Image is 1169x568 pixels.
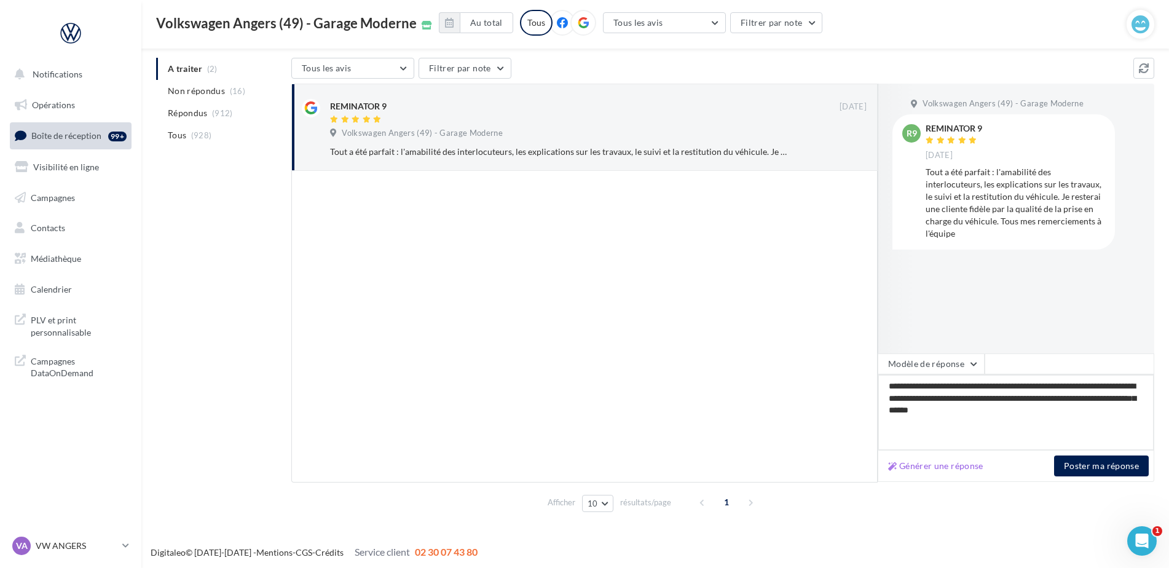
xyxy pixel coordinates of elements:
[520,10,553,36] div: Tous
[156,17,417,30] span: Volkswagen Angers (49) - Garage Moderne
[926,166,1105,240] div: Tout a été parfait : l'amabilité des interlocuteurs, les explications sur les travaux, le suivi e...
[31,312,127,338] span: PLV et print personnalisable
[31,192,75,202] span: Campagnes
[31,284,72,294] span: Calendrier
[7,215,134,241] a: Contacts
[31,353,127,379] span: Campagnes DataOnDemand
[31,130,101,141] span: Boîte de réception
[355,546,410,558] span: Service client
[330,146,787,158] div: Tout a été parfait : l'amabilité des interlocuteurs, les explications sur les travaux, le suivi e...
[582,495,613,512] button: 10
[330,100,387,112] div: REMINATOR 9
[1127,526,1157,556] iframe: Intercom live chat
[548,497,575,508] span: Afficher
[603,12,726,33] button: Tous les avis
[296,547,312,558] a: CGS
[168,107,208,119] span: Répondus
[419,58,511,79] button: Filtrer par note
[878,353,985,374] button: Modèle de réponse
[33,162,99,172] span: Visibilité en ligne
[7,246,134,272] a: Médiathèque
[33,69,82,79] span: Notifications
[151,547,186,558] a: Digitaleo
[717,492,736,512] span: 1
[7,154,134,180] a: Visibilité en ligne
[840,101,867,112] span: [DATE]
[415,546,478,558] span: 02 30 07 43 80
[926,124,982,133] div: REMINATOR 9
[256,547,293,558] a: Mentions
[7,122,134,149] a: Boîte de réception99+
[439,12,513,33] button: Au total
[31,253,81,264] span: Médiathèque
[36,540,117,552] p: VW ANGERS
[923,98,1084,109] span: Volkswagen Angers (49) - Garage Moderne
[291,58,414,79] button: Tous les avis
[315,547,344,558] a: Crédits
[7,307,134,343] a: PLV et print personnalisable
[7,185,134,211] a: Campagnes
[7,61,129,87] button: Notifications
[7,277,134,302] a: Calendrier
[32,100,75,110] span: Opérations
[191,130,212,140] span: (928)
[168,129,186,141] span: Tous
[10,534,132,558] a: VA VW ANGERS
[7,92,134,118] a: Opérations
[108,132,127,141] div: 99+
[302,63,352,73] span: Tous les avis
[168,85,225,97] span: Non répondus
[620,497,671,508] span: résultats/page
[151,547,478,558] span: © [DATE]-[DATE] - - -
[31,223,65,233] span: Contacts
[926,150,953,161] span: [DATE]
[1054,456,1149,476] button: Poster ma réponse
[230,86,245,96] span: (16)
[883,459,988,473] button: Générer une réponse
[7,348,134,384] a: Campagnes DataOnDemand
[730,12,823,33] button: Filtrer par note
[460,12,513,33] button: Au total
[1152,526,1162,536] span: 1
[907,127,917,140] span: R9
[588,499,598,508] span: 10
[342,128,503,139] span: Volkswagen Angers (49) - Garage Moderne
[212,108,233,118] span: (912)
[16,540,28,552] span: VA
[613,17,663,28] span: Tous les avis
